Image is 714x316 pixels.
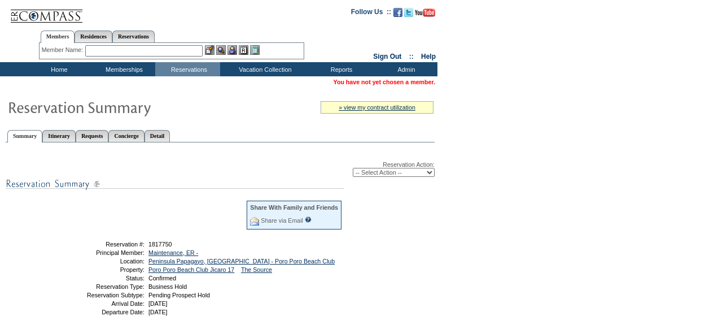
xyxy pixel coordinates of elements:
span: [DATE] [148,309,168,315]
td: Home [25,62,90,76]
span: Pending Prospect Hold [148,292,210,298]
a: Peninsula Papagayo, [GEOGRAPHIC_DATA] - Poro Poro Beach Club [148,258,335,265]
img: b_calculator.gif [250,45,260,55]
span: [DATE] [148,300,168,307]
td: Departure Date: [64,309,144,315]
td: Reservations [155,62,220,76]
a: Itinerary [42,130,76,142]
td: Reports [308,62,373,76]
div: Reservation Action: [6,161,435,177]
td: Follow Us :: [351,7,391,20]
div: Member Name: [42,45,85,55]
td: Reservation Subtype: [64,292,144,298]
a: Help [421,53,436,60]
a: Requests [76,130,108,142]
a: Follow us on Twitter [404,11,413,18]
td: Admin [373,62,437,76]
a: The Source [241,266,272,273]
img: Impersonate [227,45,237,55]
a: » view my contract utilization [339,104,415,111]
span: 1817750 [148,241,172,248]
a: Concierge [108,130,144,142]
img: Reservations [239,45,248,55]
input: What is this? [305,217,312,223]
span: :: [409,53,414,60]
td: Memberships [90,62,155,76]
td: Reservation #: [64,241,144,248]
a: Maintenance, ER - [148,249,198,256]
a: Members [41,31,75,43]
img: View [216,45,226,55]
td: Location: [64,258,144,265]
td: Property: [64,266,144,273]
a: Subscribe to our YouTube Channel [415,11,435,18]
a: Residences [75,31,112,42]
a: Poro Poro Beach Club Jicaro 17 [148,266,234,273]
td: Principal Member: [64,249,144,256]
span: Confirmed [148,275,176,282]
img: Become our fan on Facebook [393,8,402,17]
a: Detail [144,130,170,142]
span: Business Hold [148,283,187,290]
a: Become our fan on Facebook [393,11,402,18]
img: b_edit.gif [205,45,214,55]
td: Arrival Date: [64,300,144,307]
td: Reservation Type: [64,283,144,290]
img: subTtlResSummary.gif [6,177,344,191]
img: Reservaton Summary [7,96,233,118]
img: Follow us on Twitter [404,8,413,17]
span: You have not yet chosen a member. [334,79,435,85]
td: Vacation Collection [220,62,308,76]
a: Reservations [112,31,155,42]
div: Share With Family and Friends [250,204,338,211]
td: Status: [64,275,144,282]
a: Share via Email [261,217,303,224]
a: Summary [7,130,42,142]
a: Sign Out [373,53,401,60]
img: Subscribe to our YouTube Channel [415,8,435,17]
